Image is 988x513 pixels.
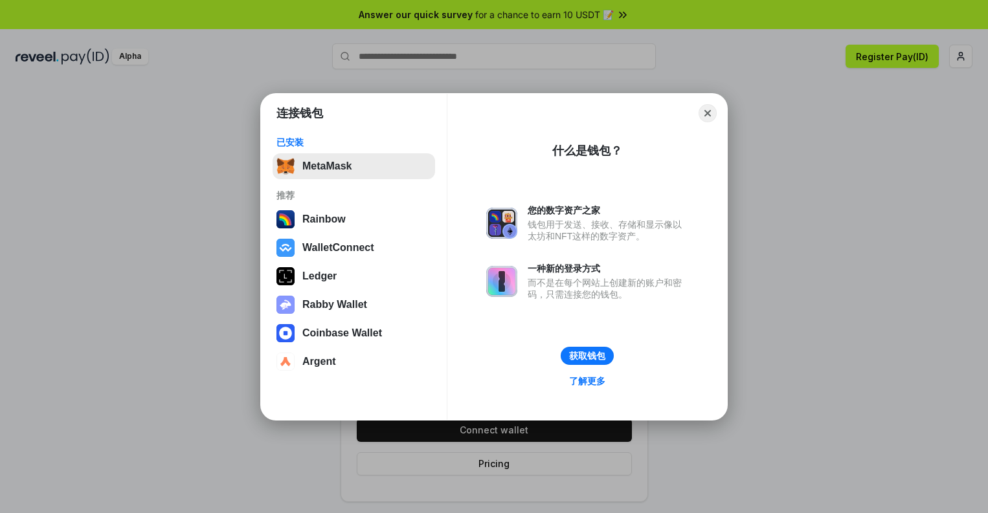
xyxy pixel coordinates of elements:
button: Rabby Wallet [273,292,435,318]
button: Ledger [273,263,435,289]
div: 而不是在每个网站上创建新的账户和密码，只需连接您的钱包。 [528,277,688,300]
div: Argent [302,356,336,367]
img: svg+xml,%3Csvg%20xmlns%3D%22http%3A%2F%2Fwww.w3.org%2F2000%2Fsvg%22%20fill%3D%22none%22%20viewBox... [486,266,517,297]
div: 什么是钱包？ [552,143,622,158]
div: 钱包用于发送、接收、存储和显示像以太坊和NFT这样的数字资产。 [528,219,688,242]
div: WalletConnect [302,242,374,254]
img: svg+xml,%3Csvg%20xmlns%3D%22http%3A%2F%2Fwww.w3.org%2F2000%2Fsvg%22%20width%3D%2228%22%20height%3... [276,267,295,285]
img: svg+xml,%3Csvg%20width%3D%2228%22%20height%3D%2228%22%20viewBox%3D%220%200%2028%2028%22%20fill%3D... [276,239,295,257]
div: 获取钱包 [569,350,605,362]
button: Rainbow [273,206,435,232]
div: 已安装 [276,136,431,148]
img: svg+xml,%3Csvg%20xmlns%3D%22http%3A%2F%2Fwww.w3.org%2F2000%2Fsvg%22%20fill%3D%22none%22%20viewBox... [276,296,295,314]
img: svg+xml,%3Csvg%20width%3D%2228%22%20height%3D%2228%22%20viewBox%3D%220%200%2028%2028%22%20fill%3D... [276,353,295,371]
div: MetaMask [302,160,352,172]
a: 了解更多 [561,373,613,389]
img: svg+xml,%3Csvg%20width%3D%22120%22%20height%3D%22120%22%20viewBox%3D%220%200%20120%20120%22%20fil... [276,210,295,228]
div: Rabby Wallet [302,299,367,311]
button: Argent [273,349,435,375]
div: Rainbow [302,213,346,225]
button: Close [699,104,717,122]
button: Coinbase Wallet [273,320,435,346]
img: svg+xml,%3Csvg%20xmlns%3D%22http%3A%2F%2Fwww.w3.org%2F2000%2Fsvg%22%20fill%3D%22none%22%20viewBox... [486,208,517,239]
img: svg+xml,%3Csvg%20fill%3D%22none%22%20height%3D%2233%22%20viewBox%3D%220%200%2035%2033%22%20width%... [276,157,295,175]
img: svg+xml,%3Csvg%20width%3D%2228%22%20height%3D%2228%22%20viewBox%3D%220%200%2028%2028%22%20fill%3D... [276,324,295,342]
button: WalletConnect [273,235,435,261]
div: Coinbase Wallet [302,327,382,339]
div: 您的数字资产之家 [528,204,688,216]
div: 了解更多 [569,375,605,387]
div: Ledger [302,270,337,282]
button: 获取钱包 [561,347,614,365]
h1: 连接钱包 [276,105,323,121]
div: 一种新的登录方式 [528,263,688,274]
button: MetaMask [273,153,435,179]
div: 推荐 [276,190,431,201]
